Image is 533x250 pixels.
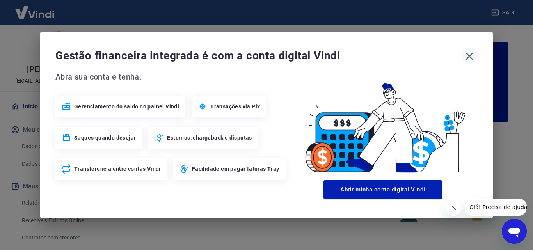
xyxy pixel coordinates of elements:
button: Abrir minha conta digital Vindi [323,180,442,199]
span: Transações via Pix [210,103,260,110]
span: Olá! Precisa de ajuda? [5,5,66,12]
img: Good Billing [288,71,478,177]
iframe: Botão para abrir a janela de mensagens [502,219,527,244]
iframe: Mensagem da empresa [465,199,527,216]
span: Estornos, chargeback e disputas [167,134,252,142]
span: Facilidade em pagar faturas Tray [192,165,279,173]
iframe: Fechar mensagem [446,200,462,216]
span: Abra sua conta e tenha: [55,71,288,83]
span: Saques quando desejar [74,134,136,142]
span: Gerenciamento do saldo no painel Vindi [74,103,179,110]
span: Gestão financeira integrada é com a conta digital Vindi [55,48,461,64]
span: Transferência entre contas Vindi [74,165,161,173]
